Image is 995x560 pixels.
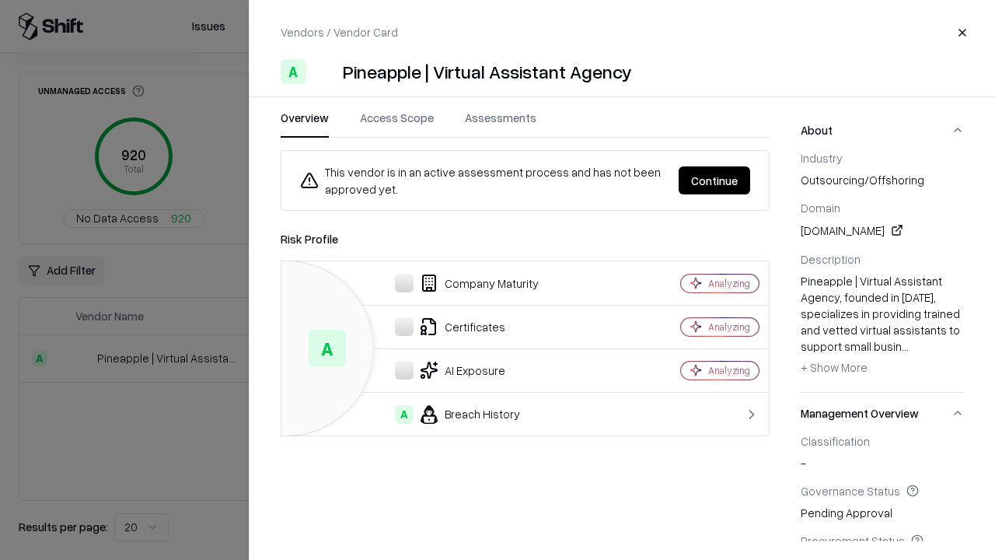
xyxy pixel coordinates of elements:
div: Pineapple | Virtual Assistant Agency [343,59,632,84]
div: Analyzing [708,364,750,377]
div: Classification [801,434,964,448]
button: Overview [281,110,329,138]
div: Company Maturity [294,274,627,292]
div: Governance Status [801,484,964,498]
button: About [801,110,964,151]
div: Certificates [294,317,627,336]
div: AI Exposure [294,361,627,380]
div: Risk Profile [281,229,770,248]
button: Management Overview [801,393,964,434]
div: [DOMAIN_NAME] [801,221,964,240]
button: Access Scope [360,110,434,138]
div: About [801,151,964,392]
span: + Show More [801,360,868,374]
div: A [395,405,414,424]
button: Assessments [465,110,536,138]
div: Analyzing [708,277,750,290]
div: A [281,59,305,84]
div: Analyzing [708,320,750,334]
div: - [801,434,964,471]
button: + Show More [801,355,868,380]
div: A [309,330,346,367]
button: Continue [679,166,750,194]
div: Pending Approval [801,484,964,521]
div: Procurement Status [801,534,964,548]
div: Description [801,252,964,266]
div: Industry [801,151,964,165]
div: This vendor is in an active assessment process and has not been approved yet. [300,163,666,198]
p: Vendors / Vendor Card [281,24,398,40]
span: outsourcing/offshoring [801,172,964,188]
img: Pineapple | Virtual Assistant Agency [312,59,337,84]
span: ... [902,339,909,353]
div: Domain [801,201,964,215]
div: Pineapple | Virtual Assistant Agency, founded in [DATE], specializes in providing trained and vet... [801,273,964,380]
div: Breach History [294,405,627,424]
